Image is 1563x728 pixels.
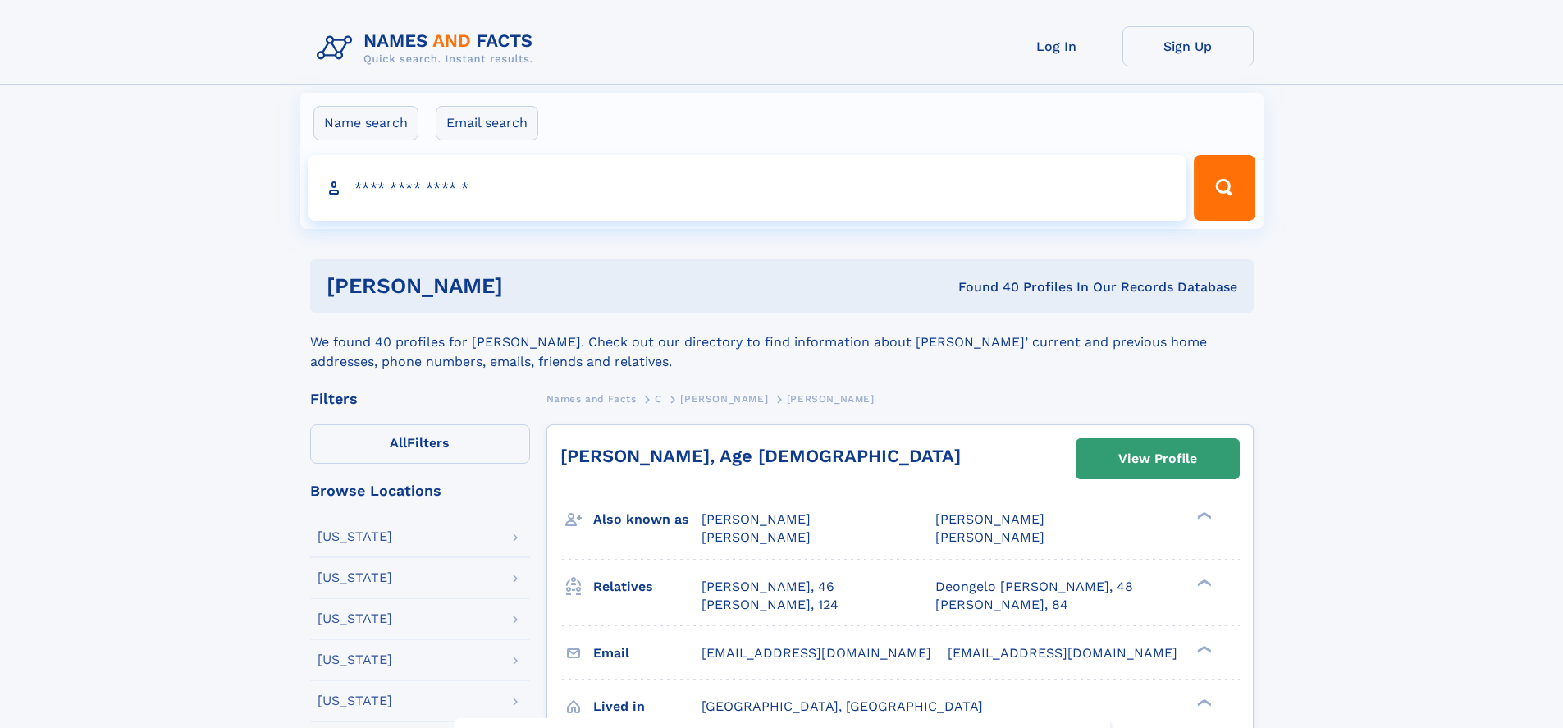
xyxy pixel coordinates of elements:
div: ❯ [1193,511,1213,521]
div: ❯ [1193,697,1213,707]
div: [US_STATE] [318,571,392,584]
div: Found 40 Profiles In Our Records Database [730,278,1237,296]
label: Filters [310,424,530,464]
a: C [655,388,662,409]
a: View Profile [1076,439,1239,478]
h1: [PERSON_NAME] [327,276,731,296]
div: [US_STATE] [318,530,392,543]
a: [PERSON_NAME], Age [DEMOGRAPHIC_DATA] [560,446,961,466]
a: Log In [991,26,1122,66]
span: [PERSON_NAME] [935,511,1044,527]
button: Search Button [1194,155,1255,221]
a: [PERSON_NAME] [680,388,768,409]
a: [PERSON_NAME], 124 [702,596,839,614]
input: search input [308,155,1187,221]
div: Browse Locations [310,483,530,498]
img: Logo Names and Facts [310,26,546,71]
h3: Email [593,639,702,667]
a: Deongelo [PERSON_NAME], 48 [935,578,1133,596]
a: Names and Facts [546,388,637,409]
div: [US_STATE] [318,694,392,707]
div: We found 40 profiles for [PERSON_NAME]. Check out our directory to find information about [PERSON... [310,313,1254,372]
span: C [655,393,662,405]
a: Sign Up [1122,26,1254,66]
span: [PERSON_NAME] [787,393,875,405]
div: ❯ [1193,577,1213,588]
h3: Lived in [593,693,702,721]
span: [EMAIL_ADDRESS][DOMAIN_NAME] [948,645,1177,661]
a: [PERSON_NAME], 84 [935,596,1068,614]
div: ❯ [1193,643,1213,654]
h3: Also known as [593,506,702,533]
div: View Profile [1118,440,1197,478]
span: [GEOGRAPHIC_DATA], [GEOGRAPHIC_DATA] [702,698,983,714]
span: [PERSON_NAME] [702,511,811,527]
span: All [390,435,407,451]
span: [PERSON_NAME] [702,529,811,545]
a: [PERSON_NAME], 46 [702,578,834,596]
h3: Relatives [593,573,702,601]
span: [PERSON_NAME] [680,393,768,405]
div: Filters [310,391,530,406]
span: [PERSON_NAME] [935,529,1044,545]
div: [US_STATE] [318,653,392,666]
label: Name search [313,106,418,140]
span: [EMAIL_ADDRESS][DOMAIN_NAME] [702,645,931,661]
label: Email search [436,106,538,140]
div: [US_STATE] [318,612,392,625]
